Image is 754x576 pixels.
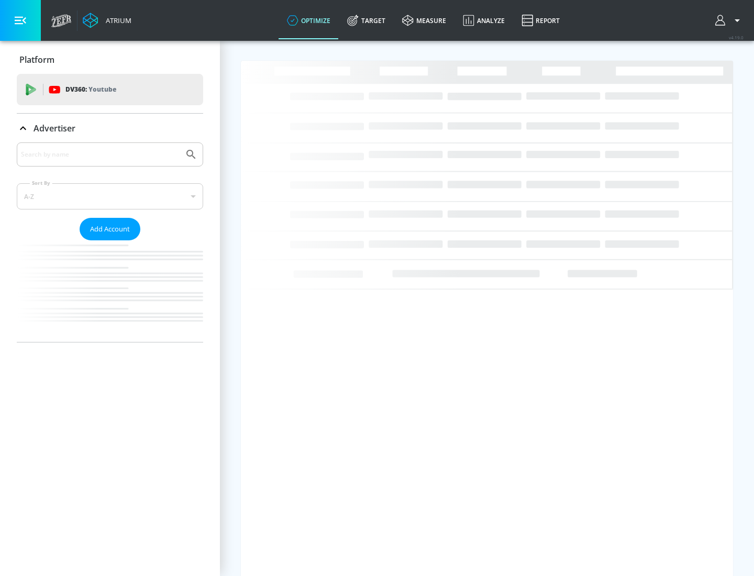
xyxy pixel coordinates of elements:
[729,35,744,40] span: v 4.19.0
[17,183,203,209] div: A-Z
[17,45,203,74] div: Platform
[17,74,203,105] div: DV360: Youtube
[17,240,203,342] nav: list of Advertiser
[83,13,131,28] a: Atrium
[454,2,513,39] a: Analyze
[19,54,54,65] p: Platform
[80,218,140,240] button: Add Account
[394,2,454,39] a: measure
[88,84,116,95] p: Youtube
[17,114,203,143] div: Advertiser
[30,180,52,186] label: Sort By
[339,2,394,39] a: Target
[17,142,203,342] div: Advertiser
[102,16,131,25] div: Atrium
[279,2,339,39] a: optimize
[34,123,75,134] p: Advertiser
[513,2,568,39] a: Report
[65,84,116,95] p: DV360:
[90,223,130,235] span: Add Account
[21,148,180,161] input: Search by name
